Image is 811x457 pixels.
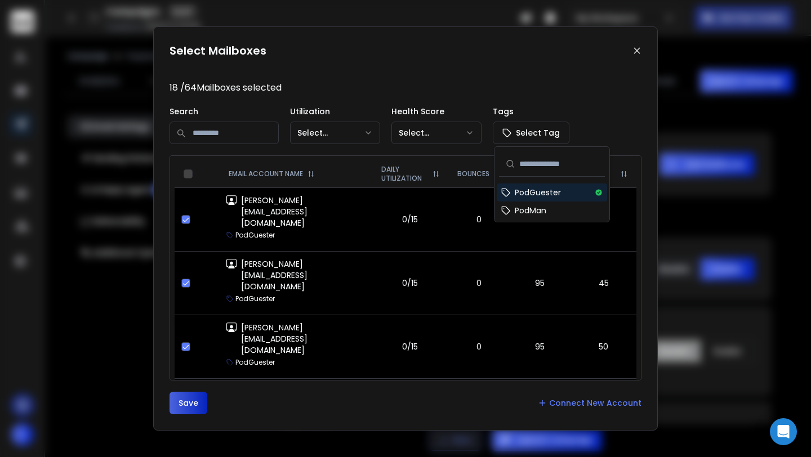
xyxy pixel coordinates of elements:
button: Select... [290,122,380,144]
td: 95 [510,378,571,442]
p: PodGuester [235,231,275,240]
p: 0 [455,277,503,289]
button: Select... [391,122,482,144]
p: Utilization [290,106,380,117]
p: Tags [493,106,569,117]
span: PodMan [515,205,546,216]
td: 60 [571,378,636,442]
p: PodGuester [235,358,275,367]
td: 45 [571,251,636,315]
td: 0/15 [372,315,448,378]
td: 95 [510,315,571,378]
p: 0 [455,214,503,225]
div: Open Intercom Messenger [770,418,797,445]
p: 18 / 64 Mailboxes selected [170,81,641,95]
a: Connect New Account [538,397,641,409]
p: [PERSON_NAME][EMAIL_ADDRESS][DOMAIN_NAME] [241,322,366,356]
p: 0 [455,341,503,352]
p: [PERSON_NAME][EMAIL_ADDRESS][DOMAIN_NAME] [241,258,366,292]
p: DAILY UTILIZATION [381,165,428,183]
p: Health Score [391,106,482,117]
td: 95 [510,251,571,315]
button: Save [170,392,207,414]
h1: Select Mailboxes [170,43,266,59]
td: 0/15 [372,187,448,251]
div: EMAIL ACCOUNT NAME [229,169,363,178]
td: 0/15 [372,378,448,442]
td: 0/15 [372,251,448,315]
td: 50 [571,315,636,378]
p: Search [170,106,279,117]
p: PodGuester [235,294,275,303]
p: BOUNCES [457,169,489,178]
button: Select Tag [493,122,569,144]
p: [PERSON_NAME][EMAIL_ADDRESS][DOMAIN_NAME] [241,195,366,228]
span: PodGuester [515,187,561,198]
